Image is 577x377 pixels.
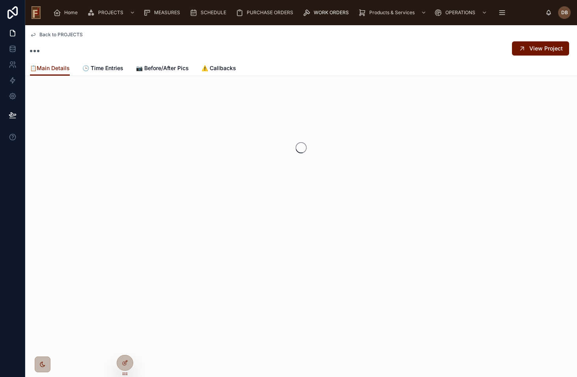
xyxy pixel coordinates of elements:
span: Products & Services [369,9,415,16]
a: 🕒 Time Entries [82,61,123,77]
a: Home [51,6,83,20]
img: App logo [32,6,41,19]
button: View Project [512,41,569,56]
a: 📷 Before/After Pics [136,61,189,77]
span: WORK ORDERS [314,9,349,16]
span: DB [561,9,568,16]
span: PURCHASE ORDERS [247,9,293,16]
a: Products & Services [356,6,430,20]
span: SCHEDULE [201,9,226,16]
span: 📷 Before/After Pics [136,64,189,72]
span: Home [64,9,78,16]
span: Back to PROJECTS [39,32,83,38]
span: PROJECTS [98,9,123,16]
a: SCHEDULE [187,6,232,20]
a: OPERATIONS [432,6,491,20]
span: ⚠️ Callbacks [201,64,236,72]
a: ⚠️ Callbacks [201,61,236,77]
a: Back to PROJECTS [30,32,83,38]
span: MEASURES [154,9,180,16]
a: WORK ORDERS [300,6,354,20]
span: View Project [529,45,563,52]
a: 📋Main Details [30,61,70,76]
span: 🕒 Time Entries [82,64,123,72]
div: scrollable content [47,4,545,21]
a: PURCHASE ORDERS [233,6,299,20]
span: 📋Main Details [30,64,70,72]
a: PROJECTS [85,6,139,20]
span: OPERATIONS [445,9,475,16]
a: MEASURES [141,6,186,20]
